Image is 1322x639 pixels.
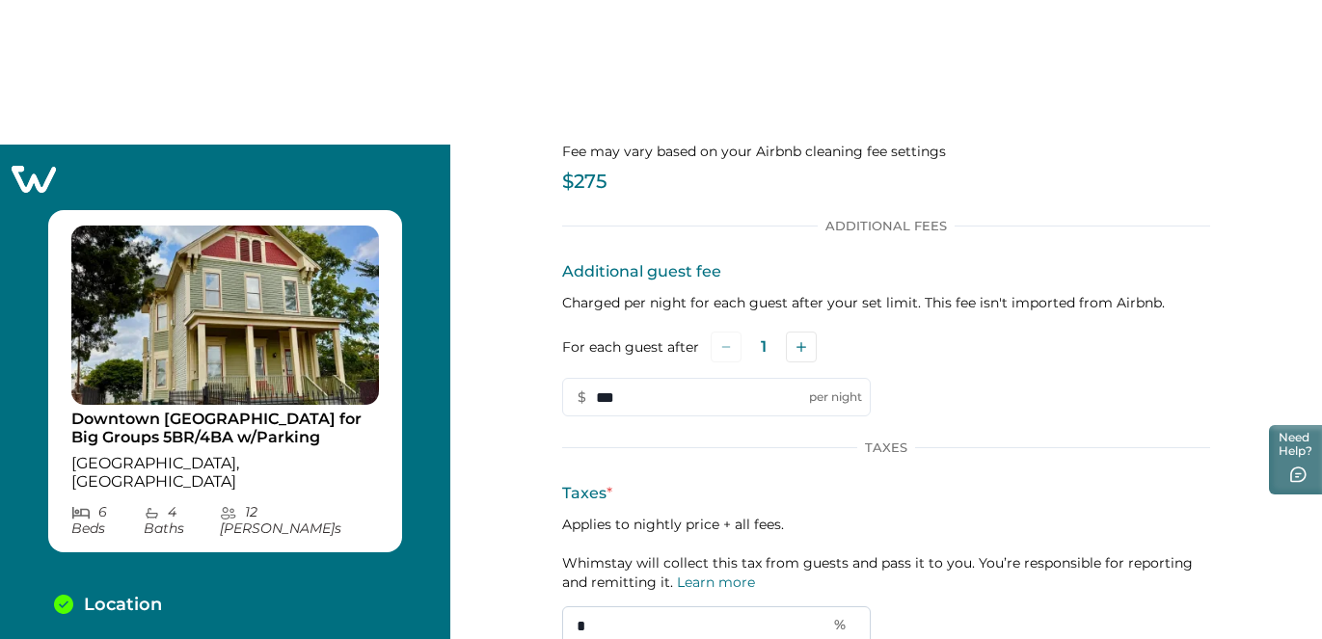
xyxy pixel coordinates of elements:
p: 4 Bath s [144,504,220,537]
p: Additional Fees [818,218,955,233]
p: [GEOGRAPHIC_DATA], [GEOGRAPHIC_DATA] [71,454,379,492]
a: Learn more [677,573,755,591]
p: $275 [562,173,1210,192]
button: Add [786,332,817,362]
p: Taxes [562,482,1210,505]
p: Additional guest fee [562,260,1210,283]
p: Taxes [857,439,915,455]
p: Downtown [GEOGRAPHIC_DATA] for Big Groups 5BR/4BA w/Parking [71,410,379,447]
p: Charged per night for each guest after your set limit. This fee isn't imported from Airbnb. [562,293,1210,312]
p: Applies to nightly price + all fees. Whimstay will collect this tax from guests and pass it to yo... [562,515,1210,592]
p: 12 [PERSON_NAME] s [220,504,379,537]
button: Subtract [711,332,742,362]
p: 1 [761,337,767,357]
label: For each guest after [562,337,699,358]
img: propertyImage_Downtown Memphis for Big Groups 5BR/4BA w/Parking [71,226,379,405]
p: 6 Bed s [71,504,144,537]
p: Location [84,595,162,616]
p: Fee may vary based on your Airbnb cleaning fee settings [562,142,1210,161]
